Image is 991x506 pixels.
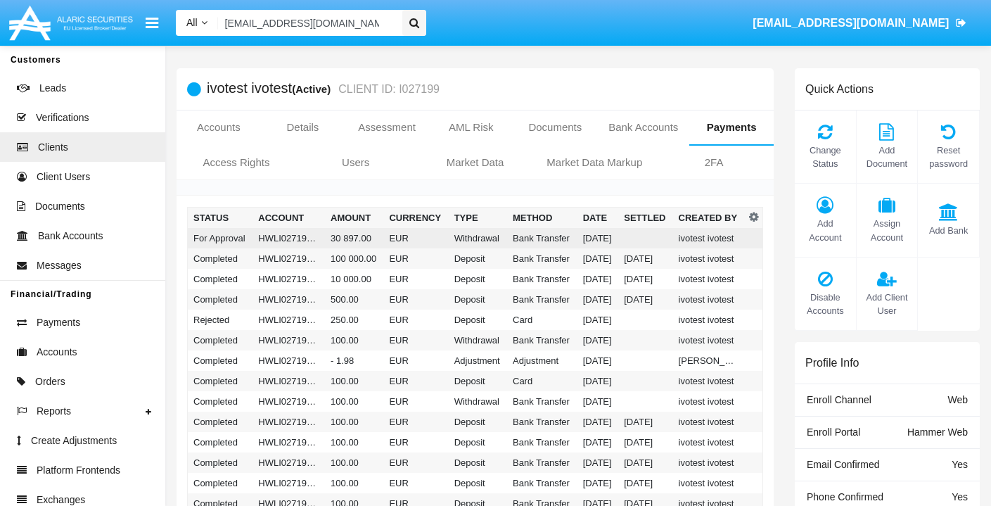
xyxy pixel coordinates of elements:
td: [DATE] [618,289,672,310]
input: Search [218,10,398,36]
td: Deposit [449,473,507,493]
td: [DATE] [577,289,619,310]
h6: Profile Info [805,356,859,369]
td: Bank Transfer [507,248,577,269]
td: Completed [188,391,253,412]
td: 100.00 [325,391,383,412]
td: EUR [383,350,448,371]
td: [DATE] [577,412,619,432]
td: 100.00 [325,371,383,391]
td: Deposit [449,248,507,269]
td: Bank Transfer [507,391,577,412]
td: Completed [188,371,253,391]
td: Bank Transfer [507,453,577,473]
td: 100.00 [325,453,383,473]
div: (Active) [292,81,335,97]
th: Amount [325,208,383,229]
td: HWLI027199A1 [252,371,325,391]
a: Assessment [345,110,429,144]
span: Platform Frontends [37,463,120,478]
td: Adjustment [507,350,577,371]
td: 30 897.00 [325,228,383,248]
td: ivotest ivotest [673,432,746,453]
td: EUR [383,453,448,473]
td: [DATE] [618,412,672,432]
td: HWLI027199A1 [252,248,325,269]
td: 250.00 [325,310,383,330]
td: Withdrawal [449,391,507,412]
td: EUR [383,391,448,412]
span: Reset password [925,144,972,170]
td: HWLI027199A1 [252,453,325,473]
th: Date [577,208,619,229]
span: Create Adjustments [31,434,117,448]
h6: Quick Actions [805,82,874,96]
span: Yes [952,491,968,502]
td: [DATE] [618,473,672,493]
td: Deposit [449,371,507,391]
a: Access Rights [177,146,296,179]
td: 100.00 [325,473,383,493]
span: Clients [38,140,68,155]
td: Bank Transfer [507,473,577,493]
a: 2FA [654,146,774,179]
td: 500.00 [325,289,383,310]
span: Web [947,394,968,405]
td: ivotest ivotest [673,412,746,432]
td: Bank Transfer [507,412,577,432]
a: Documents [513,110,598,144]
span: Assign Account [864,217,911,243]
td: EUR [383,289,448,310]
td: Withdrawal [449,330,507,350]
span: Yes [952,459,968,470]
td: HWLI027199A1 [252,432,325,453]
td: [DATE] [577,453,619,473]
td: ivotest ivotest [673,453,746,473]
span: Enroll Portal [807,426,860,438]
td: 100.00 [325,412,383,432]
td: [DATE] [577,350,619,371]
td: Deposit [449,310,507,330]
td: Withdrawal [449,228,507,248]
th: Method [507,208,577,229]
a: Market Data [416,146,535,179]
td: Completed [188,289,253,310]
a: [EMAIL_ADDRESS][DOMAIN_NAME] [746,4,973,43]
td: HWLI027199A1 [252,310,325,330]
td: Completed [188,330,253,350]
span: Add Document [864,144,911,170]
td: [DATE] [577,371,619,391]
td: Deposit [449,412,507,432]
td: [DATE] [618,432,672,453]
span: All [186,17,198,28]
h5: ivotest ivotest [207,81,440,97]
td: EUR [383,432,448,453]
span: Payments [37,315,80,330]
td: ivotest ivotest [673,289,746,310]
a: Market Data Markup [535,146,654,179]
td: ivotest ivotest [673,269,746,289]
a: AML Risk [429,110,513,144]
span: Email Confirmed [807,459,879,470]
td: Deposit [449,453,507,473]
td: - 1.98 [325,350,383,371]
td: HWLI027199A1 [252,330,325,350]
td: Bank Transfer [507,330,577,350]
span: Messages [37,258,82,273]
td: Completed [188,473,253,493]
td: Card [507,310,577,330]
span: Enroll Channel [807,394,871,405]
a: Users [296,146,416,179]
td: 100.00 [325,330,383,350]
td: [DATE] [577,432,619,453]
a: Bank Accounts [597,110,689,144]
td: EUR [383,248,448,269]
td: Adjustment [449,350,507,371]
td: EUR [383,412,448,432]
td: ivotest ivotest [673,473,746,493]
span: Bank Accounts [38,229,103,243]
td: HWLI027199A1 [252,350,325,371]
td: [DATE] [577,248,619,269]
a: All [176,15,218,30]
span: Client Users [37,170,90,184]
